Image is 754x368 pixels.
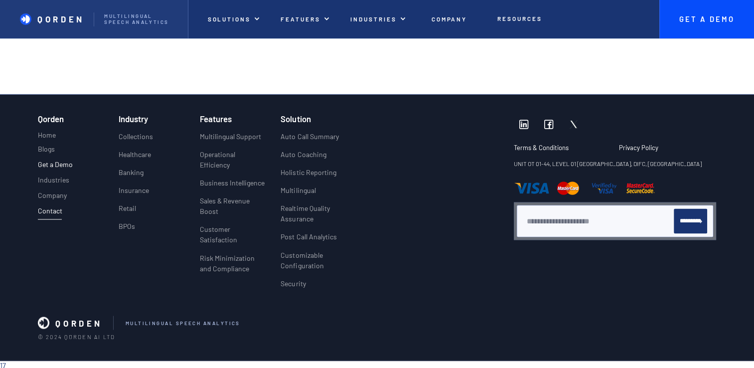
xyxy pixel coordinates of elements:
[38,145,55,154] p: Blogs
[281,149,326,160] p: Auto Coaching
[126,320,240,326] p: mULTILINGUAL sPEECH aNALYTICS
[119,203,136,221] a: Retail
[119,167,144,185] a: Banking
[281,231,336,242] p: Post Call Analytics
[281,249,362,270] p: Customizable Configuration
[281,203,362,224] p: Realtime Quality Assurance
[619,144,658,159] a: Privacy Policy
[281,15,320,22] p: Featuers
[119,185,149,195] p: Insurance
[38,333,717,340] p: © 2024 Qorden AI LTD
[119,203,136,213] p: Retail
[281,278,305,288] p: Security
[281,185,315,195] p: Multilingual
[200,178,265,188] p: Business Intelligence
[281,131,338,149] a: Auto Call Summary
[281,185,315,203] a: Multilingual
[38,145,55,158] a: Blogs
[350,15,396,22] p: Industries
[281,278,305,296] a: Security
[200,224,265,252] a: Customer Satisfaction
[526,208,707,233] form: Newsletter
[38,161,73,173] a: Get a Demo
[38,191,67,204] a: Company
[119,221,135,239] a: BPOs
[432,15,467,22] p: Company
[281,167,336,178] p: Holistic Reporting
[208,15,251,22] p: Solutions
[38,130,56,140] p: Home
[200,149,265,170] p: Operational Efficiency
[200,114,232,123] h3: Features
[119,149,151,160] p: Healthcare
[281,114,310,123] h3: Solution
[38,161,73,169] p: Get a Demo
[55,318,103,328] p: QORDEN
[200,149,265,178] a: Operational Efficiency
[119,185,149,203] a: Insurance
[200,224,265,245] p: Customer Satisfaction
[281,231,336,249] a: Post Call Analytics
[119,149,151,167] a: Healthcare
[200,252,265,281] a: Risk Minimization and Compliance
[104,13,177,25] p: Multilingual Speech analytics
[200,195,265,216] p: Sales & Revenue Boost
[281,149,326,167] a: Auto Coaching
[281,167,336,185] a: Holistic Reporting
[38,316,703,330] a: QORDENmULTILINGUAL sPEECH aNALYTICS
[669,15,744,24] p: Get A Demo
[514,144,611,159] a: Terms & Conditions
[119,131,153,142] p: Collections
[514,144,601,152] p: Terms & Conditions
[281,203,362,231] a: Realtime Quality Assurance
[200,252,265,273] p: Risk Minimization and Compliance
[200,195,265,224] a: Sales & Revenue Boost
[38,191,67,200] p: Company
[119,114,148,123] h3: Industry
[200,178,265,195] a: Business Intelligence
[38,176,69,188] a: Industries
[200,131,261,142] p: Multilingual Support
[119,131,153,149] a: Collections
[281,131,338,142] p: Auto Call Summary
[37,14,85,24] p: QORDEN
[38,207,62,215] p: Contact
[38,114,64,127] h3: Qorden
[38,130,56,142] a: Home
[38,176,69,184] p: Industries
[497,15,542,22] p: Resources
[619,144,658,152] p: Privacy Policy
[119,221,135,231] p: BPOs
[200,131,261,149] a: Multilingual Support
[119,167,144,178] p: Banking
[514,160,702,167] strong: UNIT OT 01-44, LEVEL 01 [GEOGRAPHIC_DATA], DIFC, [GEOGRAPHIC_DATA]
[38,207,62,219] a: Contact
[281,249,362,278] a: Customizable Configuration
